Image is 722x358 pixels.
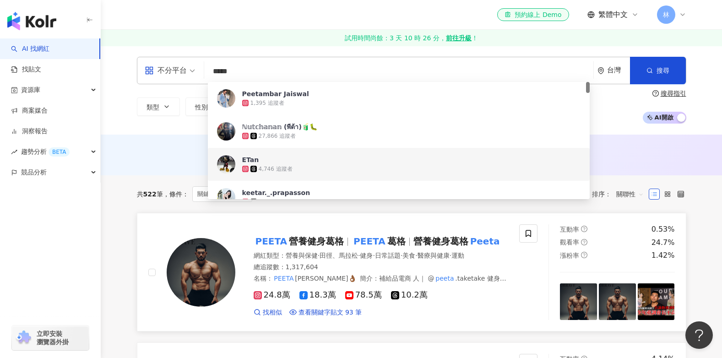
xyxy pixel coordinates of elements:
[299,308,362,317] span: 查看關鍵字貼文 93 筆
[581,239,587,245] span: question-circle
[358,252,360,259] span: ·
[630,57,686,84] button: 搜尋
[145,66,154,75] span: appstore
[143,190,157,198] span: 522
[21,80,40,100] span: 資源庫
[254,251,509,260] div: 網紅類型 ：
[254,234,289,249] mark: PEETA
[195,103,208,111] span: 性別
[379,275,434,282] span: 補給品電商 人｜ @
[7,12,56,30] img: logo
[242,89,309,98] div: Peetambar Jaiswal
[599,283,636,320] img: post-image
[360,252,373,259] span: 健身
[137,213,686,331] a: KOL AvatarPEETA營養健身葛格PEETA葛格營養健身葛格Peeta網紅類型：營養與保健·田徑、馬拉松·健身·日常話題·美食·醫療與健康·運動總追蹤數：1,317,604名稱：PEET...
[638,283,675,320] img: post-image
[345,290,382,300] span: 78.5萬
[657,67,669,74] span: 搜尋
[497,8,569,21] a: 預約線上 Demo
[352,234,387,249] mark: PEETA
[259,198,293,206] div: 5,581 追蹤者
[450,252,451,259] span: ·
[11,65,41,74] a: 找貼文
[592,187,649,201] div: 排序：
[685,321,713,349] iframe: Help Scout Beacon - Open
[147,103,159,111] span: 類型
[163,190,189,198] span: 條件 ：
[11,149,17,155] span: rise
[401,252,402,259] span: ·
[242,122,317,131] div: ℕ𝕦𝕥𝕔𝕙𝕒𝕟𝕒𝕟 (พีต้า)🧃🐛
[581,226,587,232] span: question-circle
[652,90,659,97] span: question-circle
[217,122,235,141] img: KOL Avatar
[217,89,235,108] img: KOL Avatar
[373,252,375,259] span: ·
[616,187,644,201] span: 關聯性
[242,155,259,164] div: ETan
[250,99,284,107] div: 1,395 追蹤者
[259,132,296,140] div: 27,866 追蹤者
[468,234,502,249] mark: Peeta
[560,226,579,233] span: 互動率
[598,10,628,20] span: 繁體中文
[145,63,187,78] div: 不分平台
[651,224,675,234] div: 0.53%
[254,263,509,272] div: 總追蹤數 ： 1,317,604
[49,147,70,157] div: BETA
[446,33,472,43] strong: 前往升級
[434,273,455,283] mark: peeta
[299,290,336,300] span: 18.3萬
[101,30,722,46] a: 試用時間尚餘：3 天 10 時 26 分，前往升級！
[137,98,180,116] button: 類型
[254,275,356,282] span: 名稱 ：
[217,188,235,206] img: KOL Avatar
[560,283,597,320] img: post-image
[21,141,70,162] span: 趨勢分析
[21,162,47,183] span: 競品分析
[11,127,48,136] a: 洞察報告
[387,236,406,247] span: 葛格
[581,252,587,258] span: question-circle
[12,325,89,350] a: chrome extension立即安裝 瀏覽器外掛
[451,252,464,259] span: 運動
[293,282,314,292] mark: Peeta
[192,186,252,202] span: 關鍵字：peeta
[320,252,358,259] span: 田徑、馬拉松
[560,252,579,259] span: 漲粉率
[289,236,344,247] span: 營養健身葛格
[295,275,356,282] span: [PERSON_NAME]👌🏾
[415,252,417,259] span: ·
[11,106,48,115] a: 商案媒合
[217,155,235,174] img: KOL Avatar
[11,44,49,54] a: searchAI 找網紅
[37,330,69,346] span: 立即安裝 瀏覽器外掛
[273,273,295,283] mark: PEETA
[318,252,320,259] span: ·
[167,238,235,307] img: KOL Avatar
[137,190,163,198] div: 共 筆
[418,252,450,259] span: 醫療與健康
[402,252,415,259] span: 美食
[505,10,561,19] div: 預約線上 Demo
[597,67,604,74] span: environment
[185,98,228,116] button: 性別
[263,308,282,317] span: 找相似
[391,290,428,300] span: 10.2萬
[254,308,282,317] a: 找相似
[661,90,686,97] div: 搜尋指引
[254,290,290,300] span: 24.8萬
[560,239,579,246] span: 觀看率
[15,331,33,345] img: chrome extension
[242,188,310,197] div: keetar._.prapasson
[651,250,675,260] div: 1.42%
[663,10,669,20] span: 林
[289,308,362,317] a: 查看關鍵字貼文 93 筆
[375,252,401,259] span: 日常話題
[413,236,468,247] span: 營養健身葛格
[651,238,675,248] div: 24.7%
[259,165,293,173] div: 4,746 追蹤者
[286,252,318,259] span: 營養與保健
[607,66,630,74] div: 台灣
